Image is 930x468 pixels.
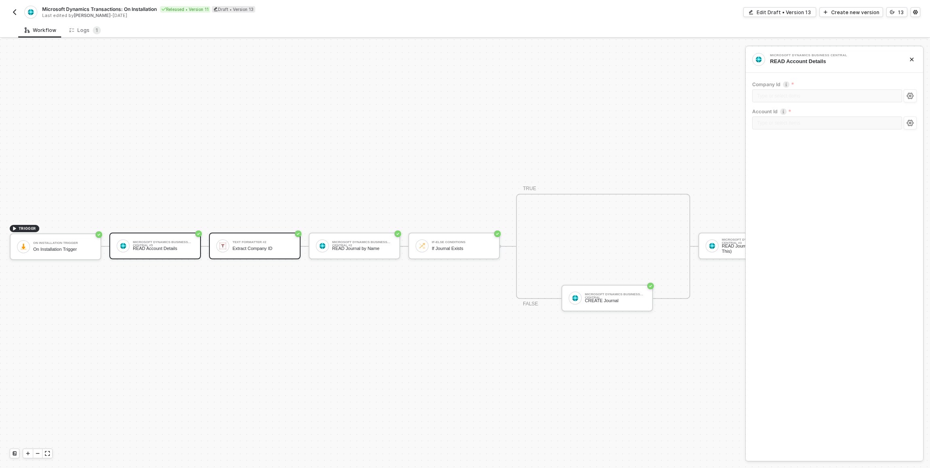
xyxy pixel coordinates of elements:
img: icon [572,294,579,302]
button: 13 [886,7,907,17]
span: TRIGGER [19,225,36,232]
img: icon [119,242,127,250]
span: icon-minus [35,451,40,456]
div: Draft • Version 13 [212,6,255,13]
img: icon [319,242,326,250]
span: 1 [96,27,98,33]
span: icon-success-page [195,231,202,237]
div: Extract Company ID [232,246,293,251]
span: [PERSON_NAME] [74,13,111,18]
span: icon-success-page [96,231,102,238]
button: Create new version [819,7,883,17]
div: On Installation Trigger [33,241,94,245]
span: icon-close [909,57,914,62]
div: On Installation Trigger [33,247,94,252]
span: icon-settings [913,10,918,15]
div: READ Journal by Name [332,246,393,251]
img: back [11,9,18,15]
div: CREATE Journal [585,298,646,303]
span: icon-expand [45,451,50,456]
img: icon [708,242,716,250]
div: Logs [69,26,101,34]
img: icon-info [783,81,789,88]
img: integration-icon [755,56,762,63]
div: READ Account Details [770,58,896,65]
div: Microsoft Dynamics Business Central #3 [722,238,783,241]
div: Workflow [25,27,56,34]
span: icon-versioning [890,10,895,15]
sup: 1 [93,26,101,34]
div: If Journal Exists [432,246,493,251]
span: icon-success-page [494,231,501,237]
div: TRUE [523,185,536,193]
span: icon-edit [749,10,753,15]
img: integration-icon [27,8,34,16]
img: icon [219,242,226,250]
div: Microsoft Dynamics Business Central [585,293,646,296]
span: icon-settings [907,120,914,126]
div: Released • Version 11 [160,6,210,13]
img: icon [20,243,27,250]
div: FALSE [523,300,538,308]
img: icon-info [780,108,787,115]
span: icon-play [26,451,30,456]
label: Account Id [752,108,917,115]
span: icon-settings [907,93,914,99]
div: 13 [898,9,904,16]
div: READ Account Details [133,246,194,251]
span: icon-success-page [647,283,654,289]
span: Microsoft Dynamics Transactions: On Installation [42,6,157,13]
button: Edit Draft • Version 13 [743,7,816,17]
div: Create new version [831,9,879,16]
span: icon-edit [213,7,218,11]
div: Last edited by - [DATE] [42,13,464,19]
div: READ Journal by Name (Use This) [722,244,783,254]
div: Microsoft Dynamics Business Central #5 [133,241,194,244]
span: icon-success-page [295,231,301,237]
div: Text Formatter #2 [232,241,293,244]
div: Edit Draft • Version 13 [757,9,811,16]
span: icon-success-page [395,231,401,237]
img: icon [418,242,426,250]
div: If-Else Conditions [432,241,493,244]
button: back [10,7,19,17]
div: Microsoft Dynamics Business Central #2 [332,241,393,244]
span: icon-play [823,10,828,15]
label: Company Id [752,81,917,88]
span: icon-play [12,226,17,231]
div: Microsoft Dynamics Business Central [770,54,892,57]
